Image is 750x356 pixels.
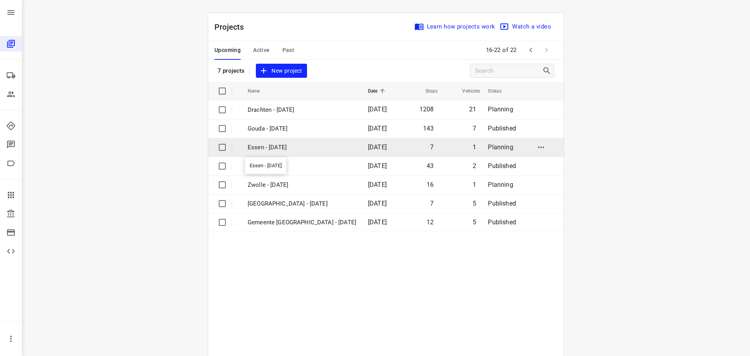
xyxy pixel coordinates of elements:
p: Best - Friday [248,162,356,171]
div: Search [542,66,554,75]
p: 7 projects [218,67,245,74]
span: 1 [473,143,476,151]
span: Active [253,45,270,55]
span: [DATE] [368,125,387,132]
span: Planning [488,181,513,188]
span: Past [282,45,295,55]
span: Upcoming [214,45,241,55]
span: [DATE] [368,106,387,113]
span: 16 [427,181,434,188]
span: Vehicles [452,86,480,96]
span: 5 [473,218,476,226]
span: Name [248,86,270,96]
input: Search projects [475,65,542,77]
button: New project [256,64,307,78]
span: Date [368,86,388,96]
span: Published [488,125,516,132]
span: Published [488,218,516,226]
p: Essen - [DATE] [248,143,356,152]
span: [DATE] [368,200,387,207]
span: Planning [488,143,513,151]
span: New project [261,66,302,76]
span: Planning [488,106,513,113]
p: Gemeente Rotterdam - Wednesday [248,218,356,227]
span: [DATE] [368,181,387,188]
span: 7 [430,143,434,151]
span: Published [488,162,516,170]
span: 1208 [420,106,434,113]
span: Published [488,200,516,207]
span: 16-22 of 22 [483,42,520,59]
span: [DATE] [368,162,387,170]
span: Next Page [539,42,554,58]
p: Drachten - Monday [248,106,356,114]
p: Gouda - Friday [248,124,356,133]
p: Projects [214,21,250,33]
span: Status [488,86,512,96]
span: Previous Page [523,42,539,58]
span: 7 [430,200,434,207]
span: 43 [427,162,434,170]
span: 1 [473,181,476,188]
span: [DATE] [368,218,387,226]
p: Gemeente Rotterdam - Thursday [248,199,356,208]
span: 21 [469,106,476,113]
span: 2 [473,162,476,170]
p: Zwolle - Friday [248,181,356,190]
span: 143 [423,125,434,132]
span: 12 [427,218,434,226]
span: 5 [473,200,476,207]
span: 7 [473,125,476,132]
span: [DATE] [368,143,387,151]
span: Stops [415,86,438,96]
